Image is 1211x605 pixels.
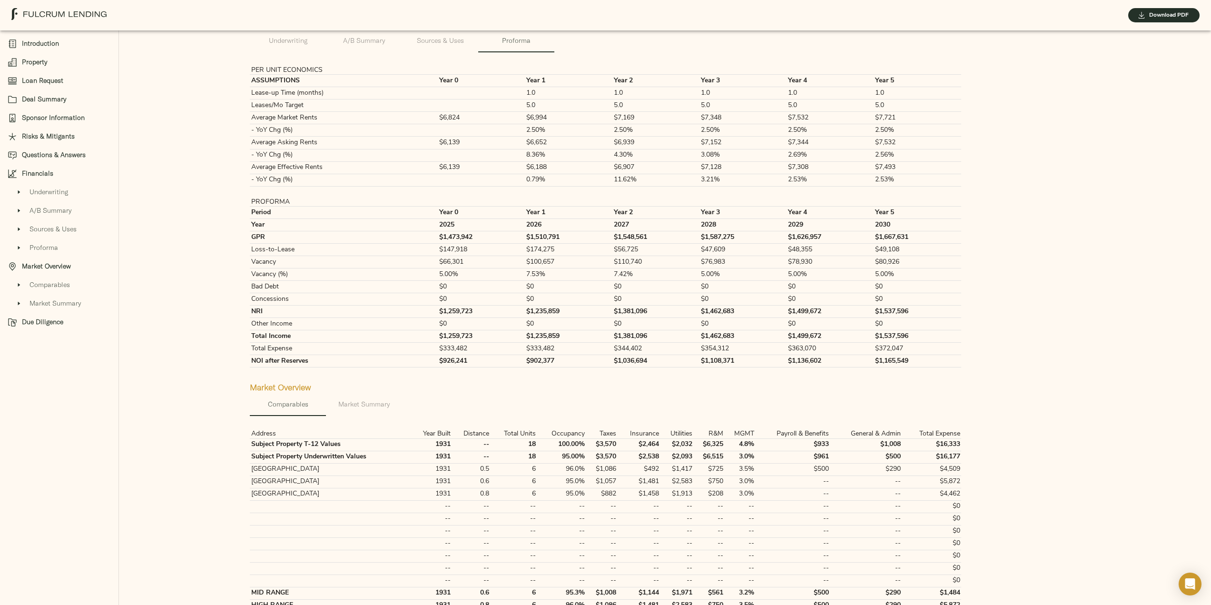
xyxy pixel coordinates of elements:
[586,488,617,500] td: $882
[256,35,320,47] span: Underwriting
[617,476,660,488] td: $1,481
[22,131,111,141] span: Risks & Mitigants
[525,99,612,112] td: 5.0
[250,343,433,355] td: Total Expense
[438,112,525,124] td: $6,824
[874,207,961,219] td: Year 5
[612,244,699,256] td: $56,725
[438,268,525,281] td: 5.00%
[525,161,612,174] td: $6,188
[725,500,755,513] td: --
[30,206,111,216] span: A/B Summary
[1179,573,1201,595] div: Open Intercom Messenger
[787,256,874,268] td: $78,930
[874,293,961,306] td: $0
[699,306,787,318] td: $1,462,683
[612,112,699,124] td: $7,169
[537,438,586,451] td: 100.00%
[250,488,411,500] th: [GEOGRAPHIC_DATA]
[22,150,111,160] span: Questions & Answers
[408,35,473,47] span: Sources & Uses
[250,293,433,306] td: Concessions
[30,298,111,308] span: Market Summary
[438,256,525,268] td: $66,301
[250,438,411,451] th: Subject Property T-12 Values
[250,75,433,87] td: ASSUMPTIONS
[250,149,433,161] td: - YoY Chg (%)
[612,256,699,268] td: $110,740
[874,174,961,186] td: 2.53%
[586,438,617,451] td: $3,570
[693,488,725,500] td: $208
[250,463,411,476] th: [GEOGRAPHIC_DATA]
[699,137,787,149] td: $7,152
[250,66,433,75] td: PER UNIT ECONOMICS
[250,451,411,463] th: Subject Property Underwritten Values
[30,187,111,197] span: Underwriting
[452,438,490,451] td: --
[874,343,961,355] td: $372,047
[693,430,725,439] th: R&M
[452,525,490,537] td: --
[11,8,107,20] img: logo
[874,124,961,137] td: 2.50%
[787,219,874,231] td: 2029
[699,343,787,355] td: $354,312
[250,268,433,281] td: Vacancy (%)
[699,149,787,161] td: 3.08%
[586,513,617,525] td: --
[693,438,725,451] td: $6,325
[250,355,433,367] td: NOI after Reserves
[612,75,699,87] td: Year 2
[438,330,525,343] td: $1,259,723
[660,525,693,537] td: --
[755,525,830,537] td: --
[411,500,452,513] td: --
[617,438,660,451] td: $2,464
[525,306,612,318] td: $1,235,859
[332,398,396,410] span: Market Summary
[902,463,961,476] td: $4,509
[250,330,433,343] td: Total Income
[411,525,452,537] td: --
[525,137,612,149] td: $6,652
[874,256,961,268] td: $80,926
[699,330,787,343] td: $1,462,683
[525,219,612,231] td: 2026
[725,488,755,500] td: 3.0%
[787,112,874,124] td: $7,532
[438,343,525,355] td: $333,482
[699,268,787,281] td: 5.00%
[250,198,433,207] td: PROFORMA
[438,207,525,219] td: Year 0
[411,463,452,476] td: 1931
[22,169,111,179] span: Financials
[902,451,961,463] td: $16,177
[725,430,755,439] th: MGMT
[830,463,902,476] td: $290
[490,537,537,550] td: --
[693,537,725,550] td: --
[693,525,725,537] td: --
[699,75,787,87] td: Year 3
[411,476,452,488] td: 1931
[902,525,961,537] td: $0
[787,87,874,99] td: 1.0
[699,174,787,186] td: 3.21%
[525,112,612,124] td: $6,994
[699,244,787,256] td: $47,609
[525,231,612,244] td: $1,510,791
[660,513,693,525] td: --
[250,476,411,488] th: [GEOGRAPHIC_DATA]
[830,513,902,525] td: --
[617,488,660,500] td: $1,458
[22,261,111,271] span: Market Overview
[755,451,830,463] td: $961
[874,244,961,256] td: $49,108
[22,76,111,86] span: Loan Request
[699,219,787,231] td: 2028
[612,281,699,293] td: $0
[332,35,396,47] span: A/B Summary
[411,438,452,451] td: 1931
[612,318,699,330] td: $0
